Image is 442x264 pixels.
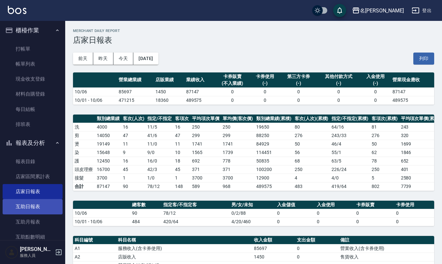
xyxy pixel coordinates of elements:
[317,87,361,96] td: 0
[93,53,113,65] button: 昨天
[73,209,130,217] td: 10/06
[349,4,406,17] button: 名[PERSON_NAME]
[370,157,399,165] td: 78
[355,201,394,209] th: 卡券販賣
[251,73,278,80] div: 卡券使用
[173,174,190,182] td: 1
[230,201,275,209] th: 男/女/未知
[146,182,173,191] td: 78/12
[255,140,293,148] td: 84929
[190,140,221,148] td: 1741
[95,123,121,131] td: 4000
[190,174,221,182] td: 3700
[370,123,399,131] td: 81
[117,87,154,96] td: 85697
[190,123,221,131] td: 250
[3,56,63,71] a: 帳單列表
[116,253,252,261] td: 店販收入
[95,115,121,123] th: 類別總業績
[3,22,63,39] button: 櫃檯作業
[250,87,280,96] td: 0
[295,253,339,261] td: 0
[295,244,339,253] td: 0
[130,201,162,209] th: 總客數
[250,96,280,104] td: 0
[221,174,255,182] td: 3700
[215,87,250,96] td: 0
[3,134,63,151] button: 報表及分析
[280,87,317,96] td: 0
[3,117,63,132] a: 排班表
[221,165,255,174] td: 371
[319,73,359,80] div: 其他付款方式
[330,131,370,140] td: 243 / 33
[3,154,63,169] a: 報表目錄
[221,140,255,148] td: 1741
[173,115,190,123] th: 客項次
[20,253,53,258] p: 服務人員
[293,157,330,165] td: 68
[275,201,315,209] th: 入金儲值
[73,29,434,33] h2: Merchant Daily Report
[3,199,63,214] a: 互助日報表
[230,217,275,226] td: 4/20/460
[275,217,315,226] td: 0
[330,140,370,148] td: 46 / 4
[3,102,63,117] a: 每日結帳
[121,148,146,157] td: 9
[275,209,315,217] td: 0
[362,80,389,87] div: (-)
[95,165,121,174] td: 16700
[391,87,434,96] td: 87147
[117,72,154,88] th: 營業總業績
[221,131,255,140] td: 299
[3,229,63,244] a: 互助點數明細
[73,217,130,226] td: 10/01 - 10/06
[391,72,434,88] th: 營業現金應收
[190,148,221,157] td: 1565
[73,236,116,244] th: 科目編號
[282,80,316,87] div: (-)
[315,209,355,217] td: 0
[361,87,391,96] td: 0
[280,96,317,104] td: 0
[73,165,95,174] td: 頭皮理療
[293,174,330,182] td: 4
[146,140,173,148] td: 11 / 0
[20,246,53,253] h5: [PERSON_NAME]
[221,157,255,165] td: 778
[190,131,221,140] td: 299
[173,148,190,157] td: 10
[95,174,121,182] td: 3700
[293,131,330,140] td: 276
[252,244,296,253] td: 85697
[255,115,293,123] th: 類別總業績(累積)
[162,201,229,209] th: 指定客/不指定客
[73,148,95,157] td: 染
[370,131,399,140] td: 276
[73,201,434,226] table: a dense table
[121,182,146,191] td: 90
[333,4,346,17] button: save
[315,217,355,226] td: 0
[216,73,248,80] div: 卡券販賣
[154,96,184,104] td: 18360
[255,131,293,140] td: 88250
[184,87,215,96] td: 87147
[3,214,63,229] a: 互助月報表
[252,253,296,261] td: 1450
[319,80,359,87] div: (-)
[73,157,95,165] td: 護
[154,72,184,88] th: 店販業績
[130,217,162,226] td: 484
[73,244,116,253] td: A1
[221,148,255,157] td: 1739
[221,115,255,123] th: 單均價(客次價)
[117,96,154,104] td: 471215
[251,80,278,87] div: (-)
[146,123,173,131] td: 11 / 5
[173,157,190,165] td: 18
[355,217,394,226] td: 0
[339,253,434,261] td: 售貨收入
[146,174,173,182] td: 1 / 0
